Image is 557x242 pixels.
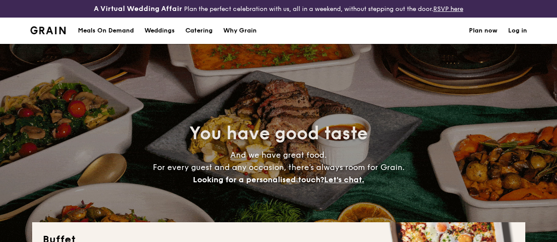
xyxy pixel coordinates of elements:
[30,26,66,34] img: Grain
[30,26,66,34] a: Logotype
[508,18,527,44] a: Log in
[78,18,134,44] div: Meals On Demand
[144,18,175,44] div: Weddings
[218,18,262,44] a: Why Grain
[94,4,182,14] h4: A Virtual Wedding Affair
[185,18,213,44] h1: Catering
[73,18,139,44] a: Meals On Demand
[223,18,257,44] div: Why Grain
[324,175,364,184] span: Let's chat.
[139,18,180,44] a: Weddings
[93,4,464,14] div: Plan the perfect celebration with us, all in a weekend, without stepping out the door.
[469,18,498,44] a: Plan now
[180,18,218,44] a: Catering
[433,5,463,13] a: RSVP here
